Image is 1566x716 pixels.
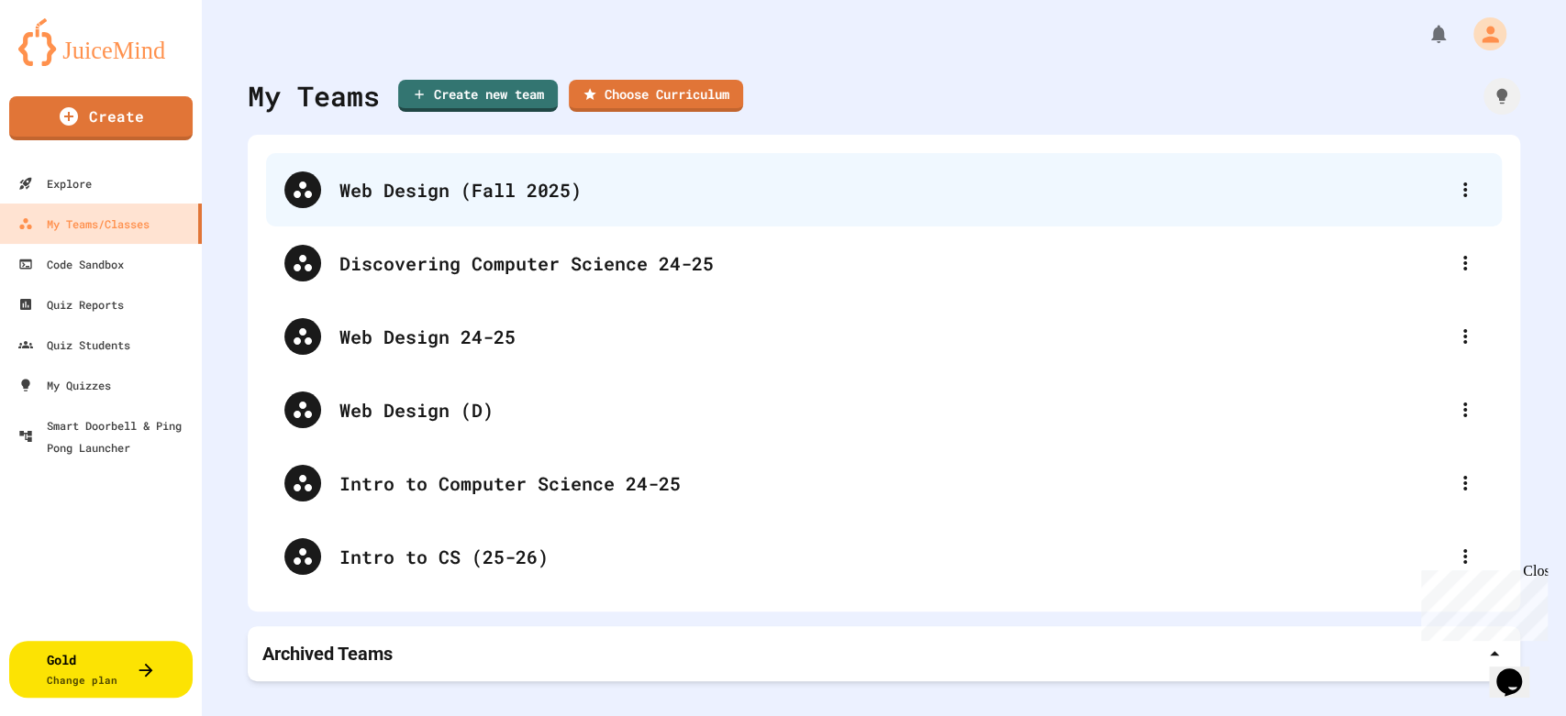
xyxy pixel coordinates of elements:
div: Intro to CS (25-26) [266,520,1502,593]
div: Quiz Students [18,334,130,356]
a: Create [9,96,193,140]
button: GoldChange plan [9,641,193,698]
div: My Account [1454,13,1511,55]
div: My Quizzes [18,374,111,396]
div: Discovering Computer Science 24-25 [339,249,1447,277]
div: Chat with us now!Close [7,7,127,116]
div: My Teams/Classes [18,213,150,235]
img: logo-orange.svg [18,18,183,66]
div: Web Design (D) [266,373,1502,446]
div: Web Design (Fall 2025) [339,176,1447,204]
iframe: chat widget [1414,563,1548,641]
a: Create new team [398,80,558,112]
div: Explore [18,172,92,194]
div: Code Sandbox [18,253,124,275]
div: Gold [47,650,117,688]
div: Intro to Computer Science 24-25 [266,446,1502,520]
div: Discovering Computer Science 24-25 [266,226,1502,300]
div: Web Design (Fall 2025) [266,153,1502,226]
div: Quiz Reports [18,293,124,315]
div: Smart Doorbell & Ping Pong Launcher [18,414,194,458]
span: Change plan [47,673,117,687]
div: Intro to Computer Science 24-25 [339,469,1447,497]
div: Web Design 24-25 [339,323,1447,350]
div: My Teams [248,75,380,116]
a: Choose Curriculum [569,80,743,112]
div: My Notifications [1394,18,1454,50]
iframe: chat widget [1489,643,1548,698]
div: How it works [1483,78,1520,115]
div: Web Design 24-25 [266,300,1502,373]
div: Intro to CS (25-26) [339,543,1447,570]
p: Archived Teams [262,641,393,666]
div: Web Design (D) [339,396,1447,424]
